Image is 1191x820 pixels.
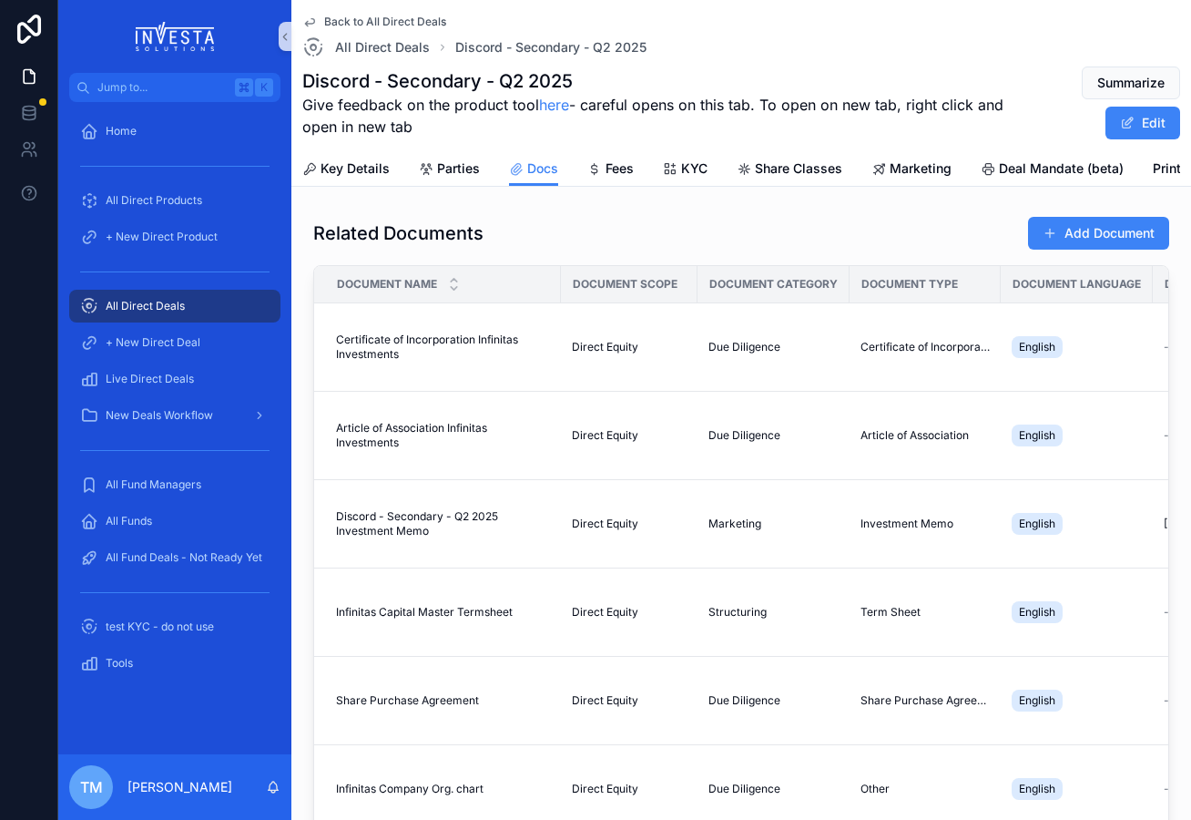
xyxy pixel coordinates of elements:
p: [PERSON_NAME] [127,778,232,796]
a: Article of Association [860,428,990,443]
a: Home [69,115,280,148]
a: Docs [509,152,558,187]
a: Discord - Secondary - Q2 2025 Investment Memo [336,509,550,538]
button: Jump to...K [69,73,280,102]
span: -- [1164,340,1175,354]
span: Marketing [708,517,761,531]
a: Direct Equity [572,340,687,354]
span: Back to All Direct Deals [324,15,446,29]
span: English [1019,782,1055,796]
a: Article of Association Infinitas Investments [336,421,550,450]
a: English [1012,421,1142,450]
a: English [1012,774,1142,804]
span: Docs [527,159,558,178]
span: Infinitas Company Org. chart [336,782,484,796]
span: New Deals Workflow [106,408,213,423]
span: Due Diligence [708,693,780,708]
a: Direct Equity [572,428,687,443]
span: All Direct Deals [106,299,185,313]
span: -- [1164,782,1175,796]
span: -- [1164,428,1175,443]
a: Direct Equity [572,605,687,620]
span: Document Language [1013,277,1141,292]
span: + New Direct Product [106,230,218,244]
a: All Direct Deals [302,36,430,58]
a: All Fund Deals - Not Ready Yet [69,541,280,574]
span: Direct Equity [572,693,638,708]
span: All Direct Deals [335,38,430,56]
a: + New Direct Deal [69,326,280,359]
span: English [1019,605,1055,620]
a: Investment Memo [860,517,990,531]
span: Direct Equity [572,517,638,531]
span: Live Direct Deals [106,372,194,386]
a: Marketing [708,517,839,531]
a: Structuring [708,605,839,620]
a: Due Diligence [708,340,839,354]
a: Tools [69,647,280,680]
span: Parties [437,159,480,178]
span: Share Classes [755,159,842,178]
span: Direct Equity [572,782,638,796]
a: All Direct Products [69,184,280,217]
span: Share Purchase Agreement [336,693,479,708]
a: Infinitas Company Org. chart [336,782,550,796]
span: -- [1164,693,1175,708]
span: Marketing [890,159,952,178]
span: Document Type [861,277,958,292]
a: KYC [663,152,707,189]
span: Infinitas Capital Master Termsheet [336,605,513,620]
a: English [1012,509,1142,538]
a: English [1012,333,1142,362]
a: English [1012,598,1142,627]
a: Share Purchase Agreement [860,693,990,708]
span: Direct Equity [572,340,638,354]
span: Deal Mandate (beta) [999,159,1124,178]
span: All Fund Managers [106,477,201,492]
a: Add Document [1028,217,1169,250]
img: App logo [136,22,215,51]
span: All Direct Products [106,193,202,208]
a: All Direct Deals [69,290,280,323]
a: Due Diligence [708,428,839,443]
a: Fees [587,152,634,189]
span: All Funds [106,514,152,528]
a: Key Details [302,152,390,189]
a: Parties [419,152,480,189]
span: TM [80,776,103,798]
span: Document Name [337,277,437,292]
a: Live Direct Deals [69,363,280,395]
a: Back to All Direct Deals [302,15,446,29]
span: Other [860,782,890,796]
span: Due Diligence [708,340,780,354]
span: All Fund Deals - Not Ready Yet [106,550,262,565]
a: Deal Mandate (beta) [981,152,1124,189]
span: KYC [681,159,707,178]
a: New Deals Workflow [69,399,280,432]
span: + New Direct Deal [106,335,200,350]
a: Discord - Secondary - Q2 2025 [455,38,646,56]
a: test KYC - do not use [69,610,280,643]
span: Due Diligence [708,428,780,443]
a: Infinitas Capital Master Termsheet [336,605,550,620]
a: Term Sheet [860,605,990,620]
span: Term Sheet [860,605,921,620]
span: Structuring [708,605,767,620]
span: Article of Association [860,428,969,443]
a: Due Diligence [708,782,839,796]
a: All Fund Managers [69,468,280,501]
span: test KYC - do not use [106,620,214,634]
a: + New Direct Product [69,220,280,253]
span: Direct Equity [572,428,638,443]
span: Jump to... [97,80,228,95]
a: Certificate of Incorporation [860,340,990,354]
div: scrollable content [58,102,291,703]
span: English [1019,340,1055,354]
a: here [539,96,569,114]
button: Edit [1105,107,1180,139]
